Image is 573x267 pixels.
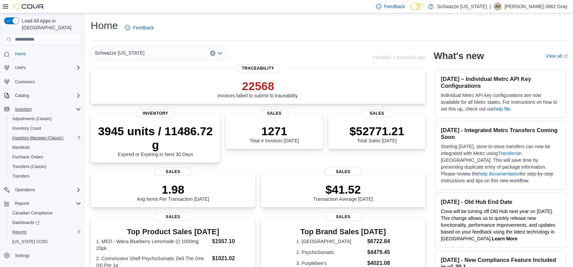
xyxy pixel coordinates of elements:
button: Settings [1,251,84,261]
span: Home [12,50,81,58]
button: Purchase Orders [7,152,84,162]
div: Invoices failed to submit to traceability. [217,79,299,98]
span: Reports [15,201,29,206]
span: Purchase Orders [12,154,43,160]
a: Dashboards [10,219,42,227]
a: Manifests [10,143,32,152]
button: Transfers (Classic) [7,162,84,171]
span: Canadian Compliance [12,210,52,216]
a: View allExternal link [546,53,568,59]
a: Feedback [122,21,156,34]
span: Transfers (Classic) [12,164,46,169]
h2: What's new [434,51,484,61]
span: Feedback [384,3,405,10]
dt: 2. PsychoSomatic [296,249,364,256]
span: Purchase Orders [10,153,81,161]
span: Transfers (Classic) [10,163,81,171]
input: Dark Mode [410,3,425,10]
button: Inventory [12,105,34,113]
span: Washington CCRS [10,238,81,246]
dd: $6722.84 [367,237,390,245]
h1: Home [91,19,118,32]
span: Sales [260,109,289,117]
span: Home [15,51,26,57]
span: Reports [12,199,81,208]
p: $52771.21 [349,124,404,138]
span: Inventory [136,109,175,117]
div: Total Sales [DATE] [349,124,404,143]
span: Customers [12,77,81,86]
button: Operations [1,185,84,195]
span: Catalog [12,92,81,100]
span: Transfers [12,173,29,179]
p: 3945 units / 11486.72 g [96,124,215,152]
button: Clear input [210,51,215,56]
div: Transaction Average [DATE] [313,183,373,202]
h3: [DATE] - Integrated Metrc Transfers Coming Soon [441,127,560,140]
span: Manifests [12,145,30,150]
div: Alfred-3962 Gray [494,2,502,11]
p: Schwazze [US_STATE] [437,2,487,11]
dd: $1557.10 [212,237,250,245]
span: Manifests [10,143,81,152]
a: help file [494,106,510,112]
a: Home [12,50,29,58]
dt: 1. [GEOGRAPHIC_DATA] [296,238,364,245]
span: [US_STATE] CCRS [12,239,48,244]
span: Dashboards [10,219,81,227]
span: Reports [12,229,27,235]
span: Inventory Count [12,126,41,131]
p: 1271 [250,124,299,138]
span: Dark Mode [410,10,411,11]
button: Adjustments (Classic) [7,114,84,124]
span: Customers [15,79,35,85]
span: Adjustments (Classic) [10,115,81,123]
a: Transfers [10,172,32,180]
span: Settings [15,253,30,258]
button: Inventory Manager (Classic) [7,133,84,143]
a: Inventory Count [10,124,44,132]
span: Operations [15,187,35,193]
dd: $1021.02 [212,254,250,263]
h3: [DATE] – Individual Metrc API Key Configurations [441,75,560,89]
p: Starting [DATE], store-to-store transfers can now be integrated with Metrc using in [GEOGRAPHIC_D... [441,143,560,184]
p: | [489,2,491,11]
a: Reports [10,228,29,236]
span: Operations [12,186,81,194]
button: Customers [1,76,84,86]
button: Users [12,64,28,72]
a: [US_STATE] CCRS [10,238,50,246]
a: Learn More [492,236,517,241]
p: [PERSON_NAME]-3962 Gray [504,2,568,11]
span: Transfers [10,172,81,180]
div: Avg Items Per Transaction [DATE] [137,183,209,202]
span: Users [15,65,26,70]
a: Inventory Manager (Classic) [10,134,66,142]
button: Operations [12,186,38,194]
span: Adjustments (Classic) [12,116,52,122]
span: Catalog [15,93,29,98]
button: Catalog [12,92,32,100]
span: Settings [12,251,81,260]
button: Home [1,49,84,59]
span: Load All Apps in [GEOGRAPHIC_DATA] [19,17,81,31]
p: Individual Metrc API key configurations are now available for all Metrc states. For instructions ... [441,92,560,112]
span: Inventory Manager (Classic) [10,134,81,142]
span: Inventory Manager (Classic) [12,135,63,141]
button: Reports [1,199,84,208]
button: Reports [7,227,84,237]
span: Schwazze [US_STATE] [95,49,145,57]
a: help documentation [479,171,520,177]
p: Updated 1 minute(s) ago [373,55,425,60]
dd: $4479.45 [367,248,390,256]
dt: 1. MED - Wana Blueberry Lemonade (I) 1000mg 20pk [96,238,209,252]
a: Canadian Compliance [10,209,55,217]
button: Transfers [7,171,84,181]
h3: Top Brand Sales [DATE] [296,228,390,236]
button: Inventory Count [7,124,84,133]
span: Inventory Count [10,124,81,132]
a: Adjustments (Classic) [10,115,55,123]
button: [US_STATE] CCRS [7,237,84,247]
button: Canadian Compliance [7,208,84,218]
